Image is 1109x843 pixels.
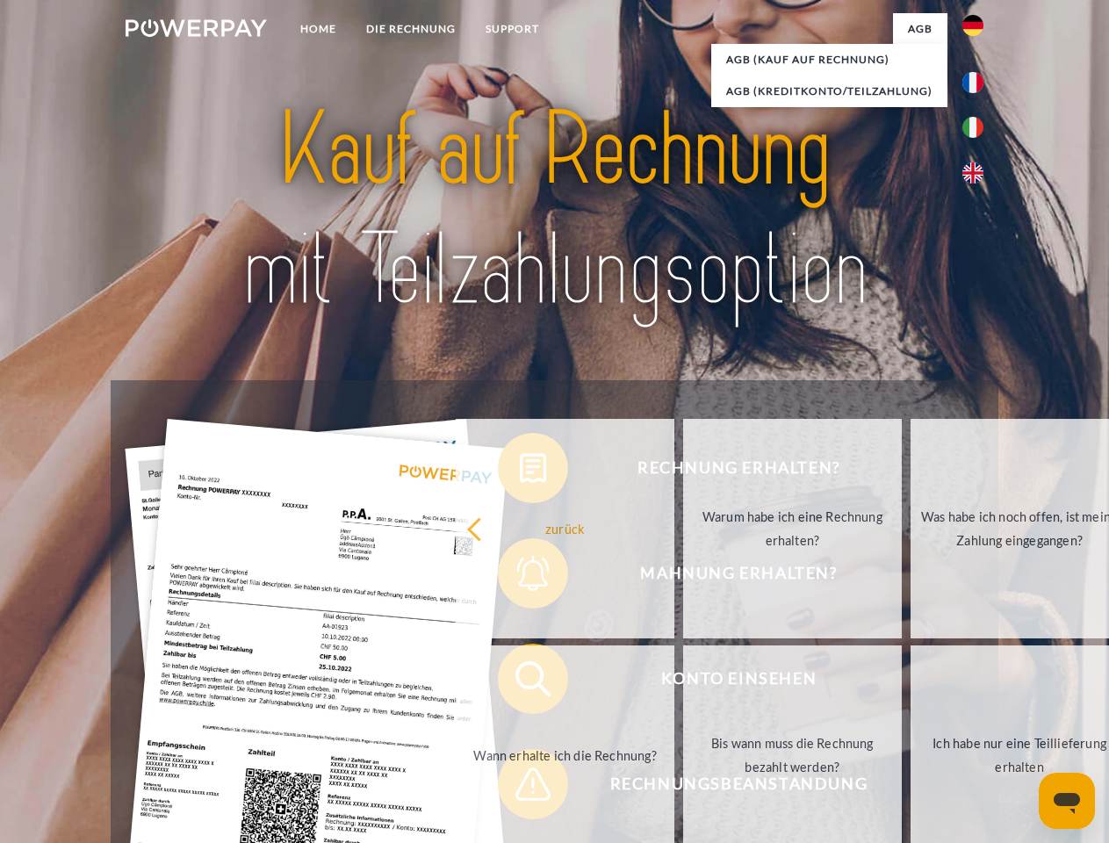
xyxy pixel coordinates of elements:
div: Wann erhalte ich die Rechnung? [466,743,664,767]
img: it [962,117,983,138]
a: SUPPORT [471,13,554,45]
img: logo-powerpay-white.svg [126,19,267,37]
a: AGB (Kreditkonto/Teilzahlung) [711,76,947,107]
a: Home [285,13,351,45]
a: agb [893,13,947,45]
a: DIE RECHNUNG [351,13,471,45]
div: zurück [466,516,664,540]
img: de [962,15,983,36]
img: title-powerpay_de.svg [168,84,941,336]
img: en [962,162,983,184]
div: Bis wann muss die Rechnung bezahlt werden? [694,731,891,779]
img: fr [962,72,983,93]
iframe: Schaltfläche zum Öffnen des Messaging-Fensters [1039,773,1095,829]
a: AGB (Kauf auf Rechnung) [711,44,947,76]
div: Warum habe ich eine Rechnung erhalten? [694,505,891,552]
